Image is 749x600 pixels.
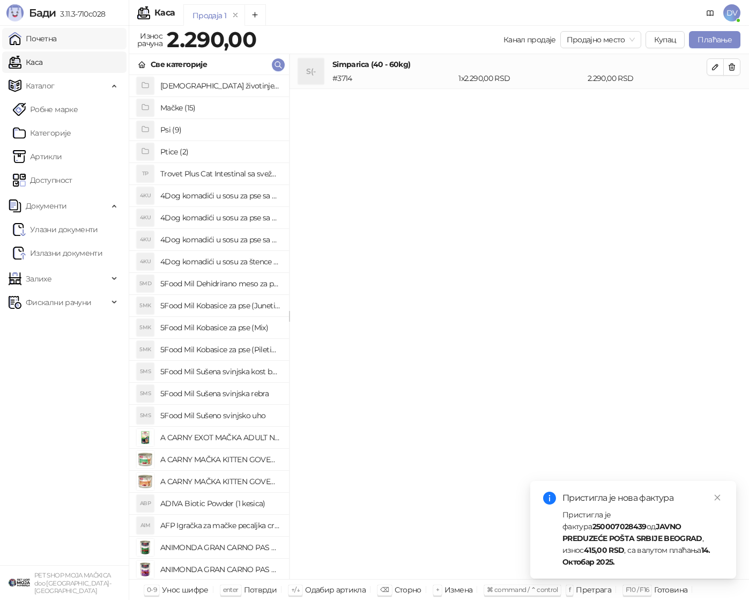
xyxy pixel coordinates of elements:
[543,492,556,505] span: info-circle
[244,583,277,597] div: Потврди
[162,583,209,597] div: Унос шифре
[160,363,280,380] h4: 5Food Mil Sušena svinjska kost buta
[487,586,558,594] span: ⌘ command / ⌃ control
[160,341,280,358] h4: 5Food Mil Kobasice za pse (Piletina)
[160,253,280,270] h4: 4Dog komadići u sosu za štence sa piletinom (100g)
[6,4,24,21] img: Logo
[160,297,280,314] h4: 5Food Mil Kobasice za pse (Junetina)
[29,6,56,19] span: Бади
[569,586,570,594] span: f
[244,4,266,26] button: Add tab
[137,319,154,336] div: 5MK
[160,187,280,204] h4: 4Dog komadići u sosu za pse sa govedinom (100g)
[13,169,72,191] a: Доступност
[585,72,709,84] div: 2.290,00 RSD
[137,297,154,314] div: 5MK
[160,319,280,336] h4: 5Food Mil Kobasice za pse (Mix)
[13,219,98,240] a: Ulazni dokumentiУлазни документи
[562,545,710,567] strong: 14. Октобар 2025.
[160,385,280,402] h4: 5Food Mil Sušena svinjska rebra
[160,121,280,138] h4: Psi (9)
[330,72,456,84] div: # 3714
[160,539,280,556] h4: ANIMONDA GRAN CARNO PAS ADULT GOVEDINA I DIVLJAČ 800g
[702,4,719,21] a: Документација
[151,58,207,70] div: Све категорије
[646,31,685,48] button: Купац
[160,473,280,490] h4: A CARNY MAČKA KITTEN GOVEDINA,TELETINA I PILETINA 200g
[137,495,154,512] div: ABP
[26,195,66,217] span: Документи
[160,495,280,512] h4: ADIVA Biotic Powder (1 kesica)
[305,583,366,597] div: Одабир артикла
[137,407,154,424] div: 5MS
[160,165,280,182] h4: Trovet Plus Cat Intestinal sa svežom ribom (85g)
[562,509,723,568] div: Пристигла је фактура од , износ , са валутом плаћања
[13,122,71,144] a: Категорије
[9,572,30,594] img: 64x64-companyLogo-9f44b8df-f022-41eb-b7d6-300ad218de09.png
[137,275,154,292] div: 5MD
[576,583,611,597] div: Претрага
[137,385,154,402] div: 5MS
[714,494,721,501] span: close
[34,572,111,595] small: PET SHOP MOJA MAČKICA doo [GEOGRAPHIC_DATA]-[GEOGRAPHIC_DATA]
[137,341,154,358] div: 5MK
[137,429,154,446] img: Slika
[167,26,256,53] strong: 2.290,00
[26,268,51,290] span: Залихе
[626,586,649,594] span: F10 / F16
[503,34,556,46] div: Канал продаје
[160,275,280,292] h4: 5Food Mil Dehidrirano meso za pse
[137,517,154,534] div: AIM
[160,407,280,424] h4: 5Food Mil Sušeno svinjsko uho
[137,539,154,556] img: Slika
[13,146,62,167] a: ArtikliАртикли
[137,231,154,248] div: 4KU
[395,583,421,597] div: Сторно
[160,143,280,160] h4: Ptice (2)
[291,586,300,594] span: ↑/↓
[26,75,55,97] span: Каталог
[9,28,57,49] a: Почетна
[154,9,175,17] div: Каса
[592,522,647,531] strong: 250007028439
[160,429,280,446] h4: A CARNY EXOT MAČKA ADULT NOJ 85g
[711,492,723,503] a: Close
[160,77,280,94] h4: [DEMOGRAPHIC_DATA] životinje (3)
[298,58,324,84] div: S(-
[9,51,42,73] a: Каса
[332,58,707,70] h4: Simparica (40 - 60kg)
[192,10,226,21] div: Продаја 1
[444,583,472,597] div: Измена
[135,29,165,50] div: Износ рачуна
[654,583,687,597] div: Готовина
[137,451,154,468] img: Slika
[137,561,154,578] img: Slika
[160,231,280,248] h4: 4Dog komadići u sosu za pse sa piletinom i govedinom (4x100g)
[562,492,723,505] div: Пристигла је нова фактура
[689,31,740,48] button: Плаћање
[436,586,439,594] span: +
[129,75,289,579] div: grid
[223,586,239,594] span: enter
[137,363,154,380] div: 5MS
[380,586,389,594] span: ⌫
[147,586,157,594] span: 0-9
[137,209,154,226] div: 4KU
[160,99,280,116] h4: Mačke (15)
[137,187,154,204] div: 4KU
[584,545,625,555] strong: 415,00 RSD
[137,473,154,490] img: Slika
[160,561,280,578] h4: ANIMONDA GRAN CARNO PAS ADULT GOVEDINA I JAGNJETINA 800g
[160,451,280,468] h4: A CARNY MAČKA KITTEN GOVEDINA,PILETINA I ZEC 200g
[456,72,585,84] div: 1 x 2.290,00 RSD
[13,99,78,120] a: Робне марке
[160,209,280,226] h4: 4Dog komadići u sosu za pse sa piletinom (100g)
[137,253,154,270] div: 4KU
[160,517,280,534] h4: AFP Igračka za mačke pecaljka crveni čupavac
[567,32,635,48] span: Продајно место
[56,9,105,19] span: 3.11.3-710c028
[723,4,740,21] span: DV
[137,165,154,182] div: TP
[26,292,91,313] span: Фискални рачуни
[228,11,242,20] button: remove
